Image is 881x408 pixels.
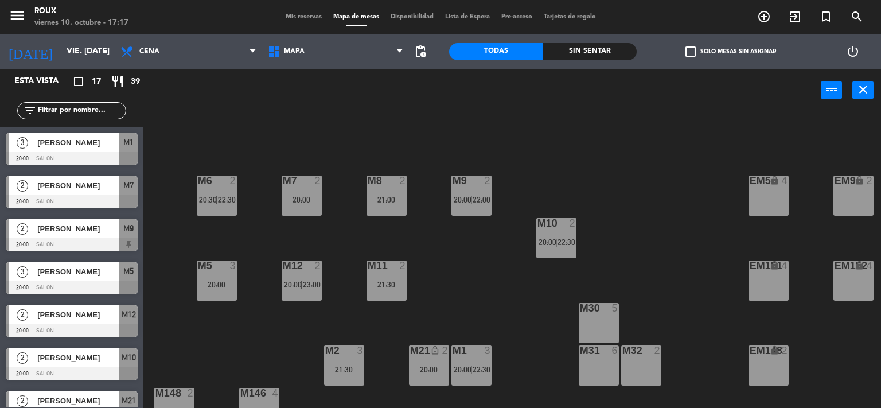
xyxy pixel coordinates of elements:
[470,365,473,374] span: |
[555,238,558,247] span: |
[622,345,623,356] div: M32
[328,14,385,20] span: Mapa de mesas
[315,176,322,186] div: 2
[867,176,874,186] div: 2
[470,195,473,204] span: |
[558,238,575,247] span: 22:30
[9,7,26,24] i: menu
[770,345,779,355] i: lock
[301,280,303,289] span: |
[230,261,237,271] div: 3
[188,388,194,398] div: 2
[867,261,874,271] div: 4
[37,266,119,278] span: [PERSON_NAME]
[122,394,136,407] span: M21
[37,180,119,192] span: [PERSON_NAME]
[155,388,156,398] div: M148
[400,261,407,271] div: 2
[37,137,119,149] span: [PERSON_NAME]
[654,345,661,356] div: 2
[850,10,864,24] i: search
[315,261,322,271] div: 2
[357,345,364,356] div: 3
[37,104,126,117] input: Filtrar por nombre...
[819,10,833,24] i: turned_in_not
[34,6,128,17] div: Roux
[400,176,407,186] div: 2
[122,351,136,364] span: M10
[454,195,471,204] span: 20:00
[34,17,128,29] div: viernes 10. octubre - 17:17
[240,388,241,398] div: M146
[449,43,543,60] div: Todas
[17,180,28,192] span: 2
[280,14,328,20] span: Mis reservas
[821,81,842,99] button: power_input
[855,176,864,185] i: lock
[537,218,538,228] div: M10
[496,14,538,20] span: Pre-acceso
[856,83,870,96] i: close
[543,43,637,60] div: Sin sentar
[409,366,449,374] div: 20:00
[770,176,779,185] i: lock
[430,345,440,355] i: lock_open
[539,238,556,247] span: 20:00
[414,45,427,59] span: pending_actions
[685,46,776,57] label: Solo mesas sin asignar
[139,48,159,56] span: Cena
[367,196,407,204] div: 21:00
[17,395,28,407] span: 2
[123,222,134,235] span: M9
[17,309,28,321] span: 2
[685,46,696,57] span: check_box_outline_blank
[770,261,779,270] i: lock
[37,352,119,364] span: [PERSON_NAME]
[17,352,28,364] span: 2
[122,308,136,321] span: M12
[6,75,83,88] div: Esta vista
[538,14,602,20] span: Tarjetas de regalo
[410,345,411,356] div: M21
[284,48,305,56] span: MAPA
[825,83,839,96] i: power_input
[284,280,302,289] span: 20:00
[473,365,490,374] span: 22:30
[855,261,864,270] i: lock
[216,195,218,204] span: |
[303,280,321,289] span: 23:00
[325,345,326,356] div: M2
[782,261,789,271] div: 4
[123,265,134,278] span: M5
[782,176,789,186] div: 4
[757,10,771,24] i: add_circle_outline
[72,75,85,88] i: crop_square
[454,365,471,374] span: 20:00
[17,223,28,235] span: 2
[473,195,490,204] span: 22:00
[230,176,237,186] div: 2
[385,14,439,20] span: Disponibilidad
[111,75,124,88] i: restaurant
[17,266,28,278] span: 3
[37,223,119,235] span: [PERSON_NAME]
[282,196,322,204] div: 20:00
[439,14,496,20] span: Lista de Espera
[98,45,112,59] i: arrow_drop_down
[17,137,28,149] span: 3
[485,345,492,356] div: 3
